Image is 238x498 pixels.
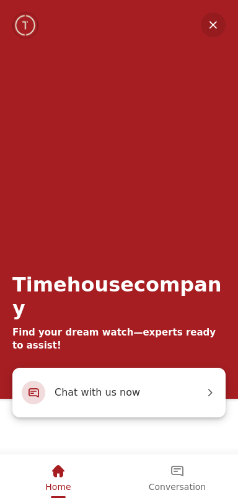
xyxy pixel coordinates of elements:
[55,385,204,401] span: Chat with us now
[118,455,237,496] div: Conversation
[12,326,226,352] div: Find your dream watch—experts ready to assist!
[12,273,226,320] div: Timehousecompany
[14,13,38,38] img: Company logo
[12,368,226,417] div: Chat with us now
[149,482,206,492] span: Conversation
[45,482,71,492] span: Home
[201,12,226,37] em: Minimize
[1,455,115,496] div: Home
